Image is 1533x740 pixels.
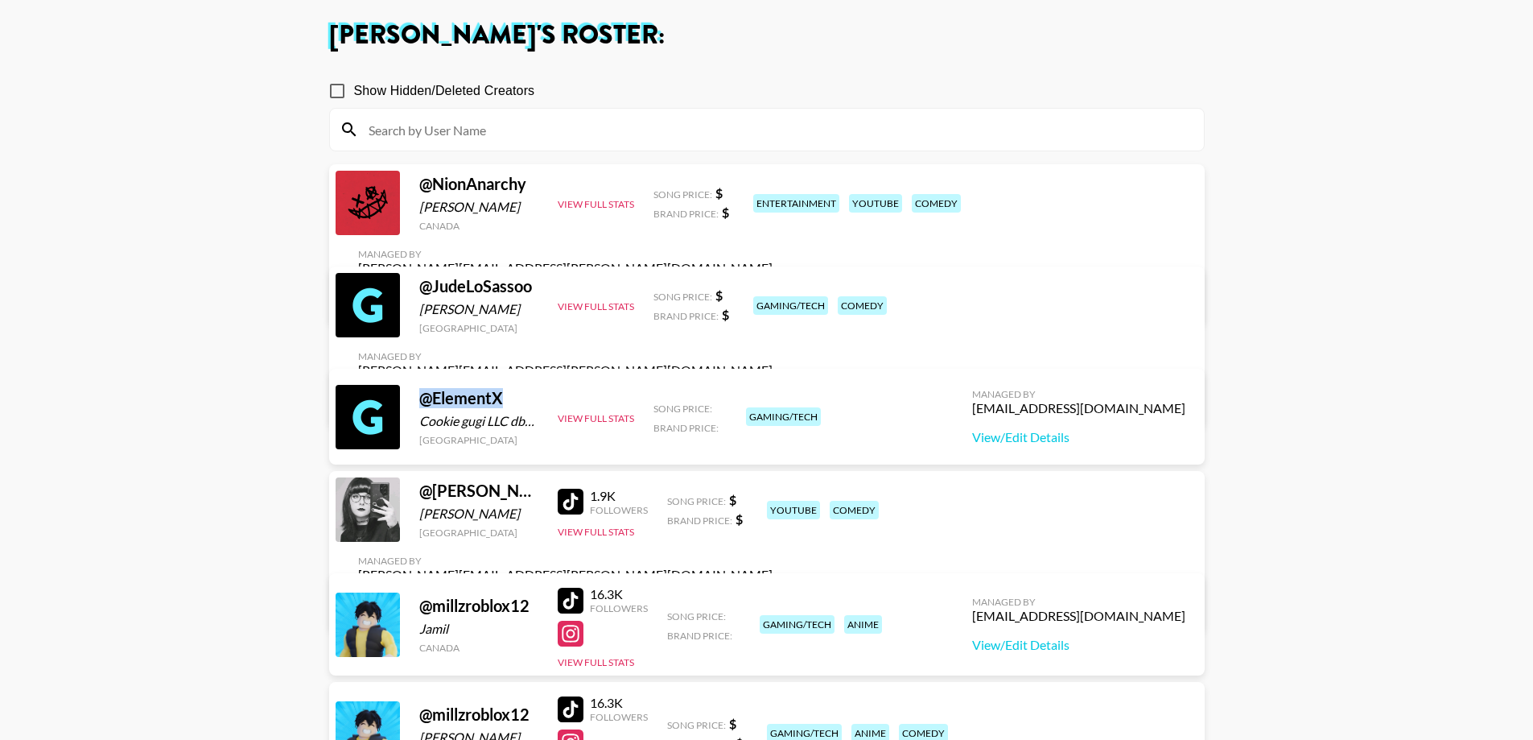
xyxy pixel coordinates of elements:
[653,291,712,303] span: Song Price:
[419,199,538,215] div: [PERSON_NAME]
[653,188,712,201] span: Song Price:
[972,596,1185,608] div: Managed By
[972,400,1185,416] div: [EMAIL_ADDRESS][DOMAIN_NAME]
[844,615,882,634] div: anime
[715,185,723,201] strong: $
[358,350,773,362] div: Managed By
[830,501,879,519] div: comedy
[753,296,828,315] div: gaming/tech
[419,642,538,654] div: Canada
[419,174,538,194] div: @ NionAnarchy
[354,81,535,101] span: Show Hidden/Deleted Creators
[419,301,538,317] div: [PERSON_NAME]
[558,526,634,538] button: View Full Stats
[972,429,1185,445] a: View/Edit Details
[419,621,538,637] div: Jamil
[753,194,839,213] div: entertainment
[359,117,1194,143] input: Search by User Name
[419,596,538,616] div: @ millzroblox12
[667,495,726,507] span: Song Price:
[838,296,887,315] div: comedy
[590,488,648,504] div: 1.9K
[419,481,538,501] div: @ [PERSON_NAME]
[722,307,729,322] strong: $
[358,248,773,260] div: Managed By
[653,310,719,322] span: Brand Price:
[358,567,773,583] div: [PERSON_NAME][EMAIL_ADDRESS][PERSON_NAME][DOMAIN_NAME]
[767,501,820,519] div: youtube
[558,300,634,312] button: View Full Stats
[729,492,736,507] strong: $
[358,362,773,378] div: [PERSON_NAME][EMAIL_ADDRESS][PERSON_NAME][DOMAIN_NAME]
[667,719,726,731] span: Song Price:
[653,403,712,415] span: Song Price:
[590,695,648,711] div: 16.3K
[358,555,773,567] div: Managed By
[419,220,538,232] div: Canada
[760,615,834,634] div: gaming/tech
[972,608,1185,624] div: [EMAIL_ADDRESS][DOMAIN_NAME]
[736,511,743,527] strong: $
[558,656,634,668] button: View Full Stats
[419,434,538,446] div: [GEOGRAPHIC_DATA]
[419,527,538,539] div: [GEOGRAPHIC_DATA]
[419,322,538,334] div: [GEOGRAPHIC_DATA]
[667,515,732,527] span: Brand Price:
[590,602,648,614] div: Followers
[667,630,732,642] span: Brand Price:
[746,407,821,426] div: gaming/tech
[972,637,1185,653] a: View/Edit Details
[590,504,648,516] div: Followers
[590,711,648,723] div: Followers
[715,287,723,303] strong: $
[653,208,719,220] span: Brand Price:
[419,705,538,725] div: @ millzroblox12
[590,586,648,602] div: 16.3K
[653,422,719,434] span: Brand Price:
[972,388,1185,400] div: Managed By
[849,194,902,213] div: youtube
[558,198,634,210] button: View Full Stats
[558,412,634,424] button: View Full Stats
[419,276,538,296] div: @ JudeLoSassoo
[667,610,726,622] span: Song Price:
[912,194,961,213] div: comedy
[419,388,538,408] div: @ ElementX
[419,506,538,522] div: [PERSON_NAME]
[722,205,729,220] strong: $
[329,23,1205,48] h1: [PERSON_NAME] 's Roster:
[358,260,773,276] div: [PERSON_NAME][EMAIL_ADDRESS][PERSON_NAME][DOMAIN_NAME]
[419,413,538,429] div: Cookie gugi LLC dba Element X
[729,716,736,731] strong: $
